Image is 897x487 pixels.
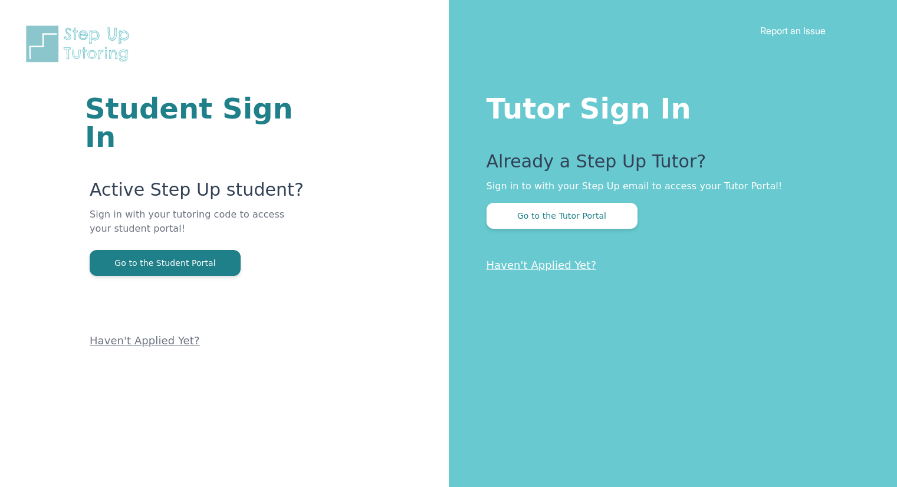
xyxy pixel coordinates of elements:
a: Report an Issue [760,25,826,37]
img: Step Up Tutoring horizontal logo [24,24,137,64]
button: Go to the Tutor Portal [487,203,638,229]
p: Sign in to with your Step Up email to access your Tutor Portal! [487,179,850,193]
button: Go to the Student Portal [90,250,241,276]
p: Active Step Up student? [90,179,307,208]
p: Already a Step Up Tutor? [487,151,850,179]
a: Go to the Tutor Portal [487,210,638,221]
a: Go to the Student Portal [90,257,241,268]
a: Haven't Applied Yet? [487,259,597,271]
p: Sign in with your tutoring code to access your student portal! [90,208,307,250]
h1: Student Sign In [85,94,307,151]
a: Haven't Applied Yet? [90,334,200,347]
h1: Tutor Sign In [487,90,850,123]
